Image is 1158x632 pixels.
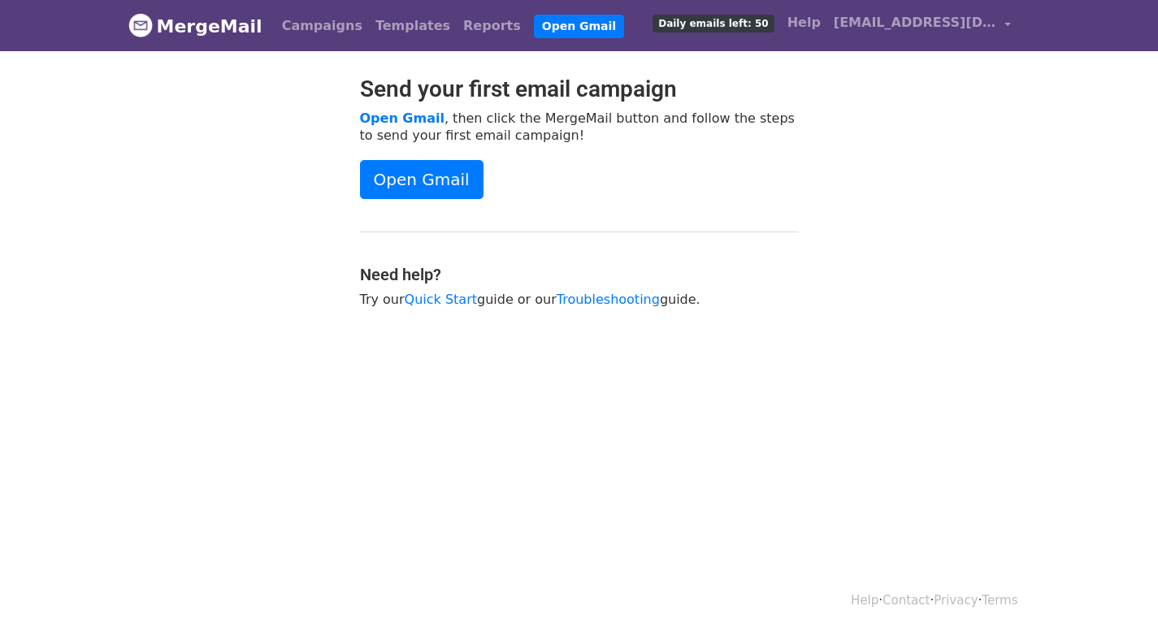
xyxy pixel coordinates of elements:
[883,593,930,608] a: Contact
[360,160,484,199] a: Open Gmail
[360,110,445,126] a: Open Gmail
[557,292,660,307] a: Troubleshooting
[1077,554,1158,632] div: Widget de chat
[646,6,780,39] a: Daily emails left: 50
[834,13,996,32] span: [EMAIL_ADDRESS][DOMAIN_NAME]
[457,10,527,42] a: Reports
[360,110,799,144] p: , then click the MergeMail button and follow the steps to send your first email campaign!
[1077,554,1158,632] iframe: Chat Widget
[405,292,477,307] a: Quick Start
[369,10,457,42] a: Templates
[982,593,1017,608] a: Terms
[275,10,369,42] a: Campaigns
[827,6,1017,45] a: [EMAIL_ADDRESS][DOMAIN_NAME]
[360,76,799,103] h2: Send your first email campaign
[781,6,827,39] a: Help
[360,265,799,284] h4: Need help?
[128,13,153,37] img: MergeMail logo
[360,291,799,308] p: Try our guide or our guide.
[851,593,878,608] a: Help
[653,15,774,32] span: Daily emails left: 50
[934,593,978,608] a: Privacy
[128,9,262,43] a: MergeMail
[534,15,624,38] a: Open Gmail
